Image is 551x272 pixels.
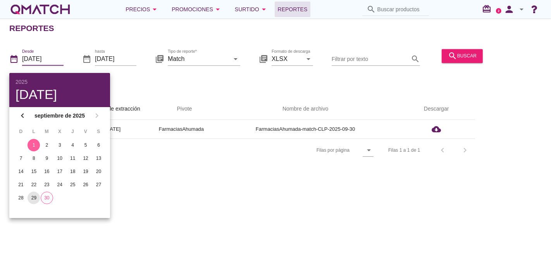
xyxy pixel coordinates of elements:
th: S [93,125,105,138]
div: [DATE] [15,88,104,101]
th: Nombre de archivo: Not sorted. [213,98,398,120]
button: 10 [53,152,66,165]
div: 2025 [15,79,104,85]
button: 1 [28,139,40,151]
input: Filtrar por texto [332,53,409,65]
td: [DATE] [76,120,150,139]
h2: Reportes [9,22,54,35]
i: library_books [259,54,268,64]
div: 16 [41,168,53,175]
th: Descargar: Not sorted. [398,98,475,120]
button: 26 [79,178,92,191]
div: 30 [41,194,53,201]
i: date_range [9,54,19,64]
div: 1 [28,142,40,149]
div: Promociones [172,5,222,14]
span: Reportes [278,5,308,14]
i: arrow_drop_down [517,5,526,14]
button: 30 [41,192,53,204]
div: 3 [53,142,66,149]
i: search [448,51,457,61]
div: Precios [126,5,159,14]
i: arrow_drop_down [364,146,374,155]
i: search [411,54,420,64]
button: 16 [41,165,53,178]
div: 7 [15,155,27,162]
button: 13 [93,152,105,165]
button: 21 [15,178,27,191]
div: 19 [79,168,92,175]
input: Desde [22,53,64,65]
a: Reportes [275,2,311,17]
i: chevron_left [18,111,27,120]
button: 8 [28,152,40,165]
input: Buscar productos [377,3,425,16]
button: buscar [442,49,483,63]
i: person [501,4,517,15]
button: 27 [93,178,105,191]
button: 25 [67,178,79,191]
div: 5 [79,142,92,149]
button: 23 [41,178,53,191]
div: 10 [53,155,66,162]
div: 26 [79,181,92,188]
td: FarmaciasAhumada [150,120,213,139]
button: 12 [79,152,92,165]
button: 3 [53,139,66,151]
a: white-qmatch-logo [9,2,71,17]
div: Surtido [235,5,269,14]
div: 11 [67,155,79,162]
strong: septiembre de 2025 [29,112,90,120]
div: 8 [28,155,40,162]
div: 13 [93,155,105,162]
div: 2 [41,142,53,149]
text: 2 [498,9,500,12]
button: 24 [53,178,66,191]
th: D [15,125,27,138]
button: 18 [67,165,79,178]
i: arrow_drop_down [259,5,269,14]
div: buscar [448,51,477,61]
div: 15 [28,168,40,175]
button: Promociones [165,2,229,17]
button: Surtido [229,2,275,17]
div: 17 [53,168,66,175]
i: cloud_download [432,125,441,134]
i: arrow_drop_down [304,54,313,64]
div: 28 [15,194,27,201]
button: 2 [41,139,53,151]
div: 6 [93,142,105,149]
button: 5 [79,139,92,151]
button: 29 [28,192,40,204]
td: FarmaciasAhumada-match-CLP-2025-09-30 [213,120,398,139]
div: 23 [41,181,53,188]
th: Fecha de extracción: Sorted ascending. Activate to sort descending. [76,98,150,120]
th: M [41,125,53,138]
div: 12 [79,155,92,162]
button: 6 [93,139,105,151]
i: redeem [482,4,494,14]
button: 4 [67,139,79,151]
div: 27 [93,181,105,188]
button: 20 [93,165,105,178]
div: Filas 1 a 1 de 1 [388,147,420,154]
div: 4 [67,142,79,149]
i: date_range [82,54,91,64]
input: hasta [95,53,136,65]
i: arrow_drop_down [150,5,159,14]
button: 9 [41,152,53,165]
button: 7 [15,152,27,165]
button: 22 [28,178,40,191]
th: L [28,125,40,138]
div: 24 [53,181,66,188]
a: 2 [496,8,501,14]
button: 28 [15,192,27,204]
input: Tipo de reporte* [168,53,229,65]
i: arrow_drop_down [213,5,222,14]
div: 18 [67,168,79,175]
button: 17 [53,165,66,178]
i: arrow_drop_down [231,54,240,64]
i: search [367,5,376,14]
div: 29 [28,194,40,201]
